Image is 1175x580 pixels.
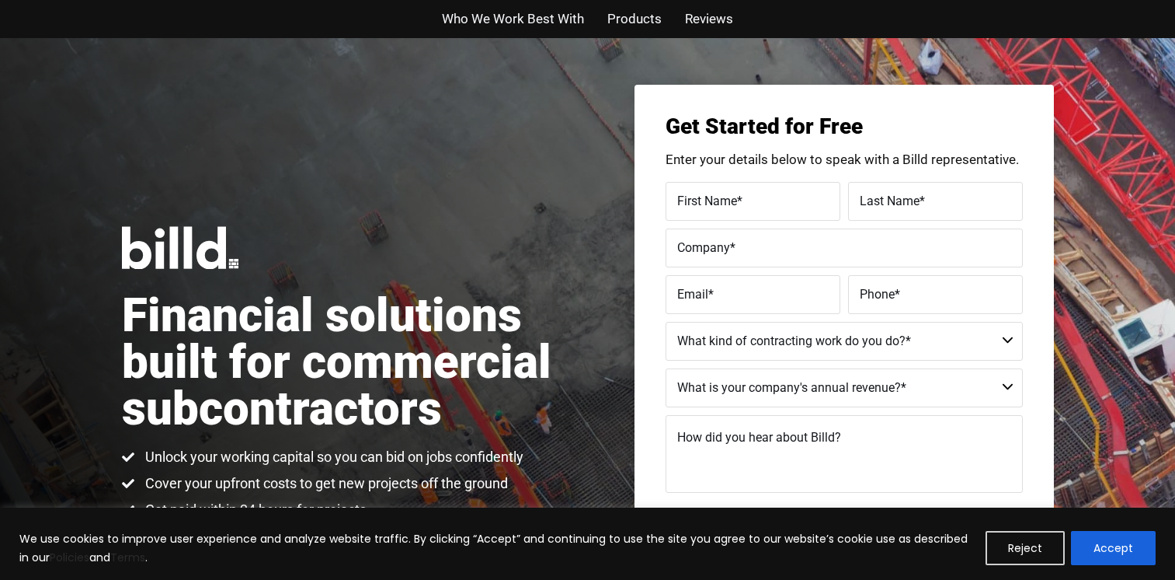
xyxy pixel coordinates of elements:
a: Who We Work Best With [442,8,584,30]
button: Reject [986,531,1065,565]
span: How did you hear about Billd? [677,430,841,445]
span: Last Name [860,193,919,208]
h3: Get Started for Free [666,116,1023,138]
span: Cover your upfront costs to get new projects off the ground [141,474,508,493]
a: Products [607,8,662,30]
span: First Name [677,193,737,208]
span: Email [677,286,708,301]
button: Accept [1071,531,1156,565]
p: We use cookies to improve user experience and analyze website traffic. By clicking “Accept” and c... [19,529,974,567]
a: Policies [50,550,89,565]
p: Enter your details below to speak with a Billd representative. [666,153,1023,166]
span: Get paid within 24 hours for projects [141,501,367,519]
span: Company [677,239,730,254]
span: Phone [860,286,895,301]
a: Reviews [685,8,733,30]
h1: Financial solutions built for commercial subcontractors [122,292,588,432]
span: Unlock your working capital so you can bid on jobs confidently [141,448,523,466]
a: Terms [110,550,145,565]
